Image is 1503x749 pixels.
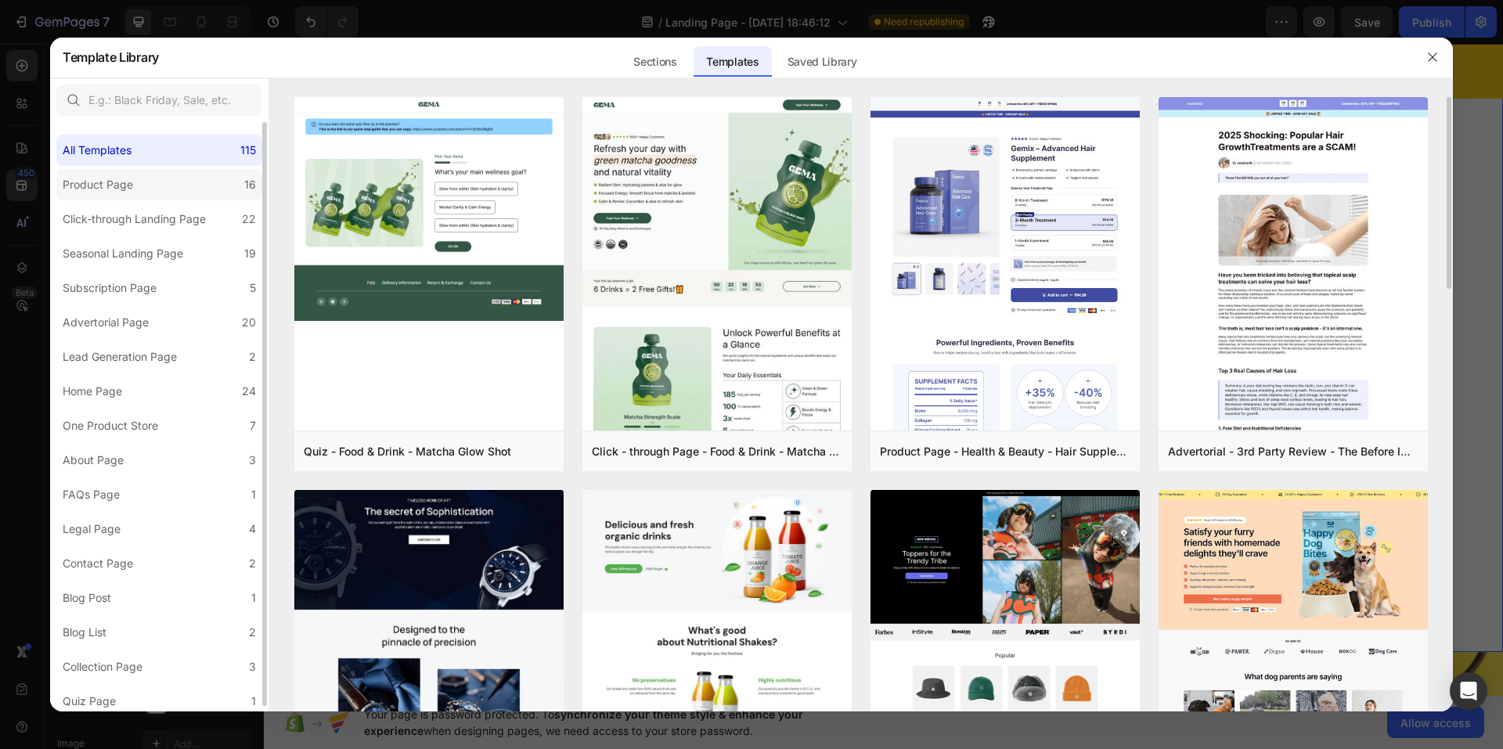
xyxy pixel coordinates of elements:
button: GRAB THE DEAL [441,475,798,522]
div: 115 [240,141,256,160]
p: Additional Features [724,138,969,163]
div: Saved Library [775,46,870,77]
div: 19 [244,244,256,263]
p: mins [272,29,298,52]
div: Quiz Page [63,692,116,711]
div: 15 [680,401,708,426]
p: in accordance with European standards. [724,56,989,78]
div: Sections [621,46,689,77]
img: quiz-1.png [294,97,564,321]
div: 22 [242,210,256,229]
div: Click - through Page - Food & Drink - Matcha Glow Shot [592,442,842,461]
div: FAQs Page [63,485,120,504]
p: days [163,29,189,52]
div: 35 [272,8,298,33]
div: 16 [324,8,350,33]
div: Click-through Landing Page [63,210,206,229]
div: 20 [242,313,256,332]
div: Quiz - Food & Drink - Matcha Glow Shot [304,442,511,461]
p: calendar and thermometer. [724,194,969,217]
div: 24 [242,382,256,401]
div: Collection Page [63,657,142,676]
div: Legal Page [63,520,121,538]
div: 7 [250,416,256,435]
div: 3 [249,451,256,470]
div: Home Page [63,382,122,401]
p: secs [324,29,350,52]
input: E.g.: Black Friday, Sale, etc. [56,85,262,116]
img: Alt Image [562,290,612,340]
div: Open Intercom Messenger [1450,672,1487,710]
div: Lead Generation Page [63,347,177,366]
p: and at no extra cost. [638,333,903,355]
div: Product Page [63,175,133,194]
div: Blog List [63,623,106,642]
div: One Product Store [63,416,158,435]
div: Contact Page [63,554,133,573]
p: Up to 50% Off Back to School Collection - Don't miss out! [481,15,1088,40]
p: hours [214,29,246,52]
p: One to one replacement warranty for two years, [638,310,903,333]
div: 2 [249,623,256,642]
p: More than just a lamp - it’s your alarm clock, [724,171,969,194]
div: Advertorial - 3rd Party Review - The Before Image - Hair Supplement [1168,442,1418,461]
p: Secs [680,422,708,445]
div: 1 [251,589,256,607]
div: All Templates [63,141,132,160]
p: Guaranteed safe checkout [548,530,705,544]
div: About Page [63,451,124,470]
img: Alt Image [648,152,698,202]
div: Seasonal Landing Page [63,244,183,263]
p: Mins [629,422,655,445]
div: Subscription Page [63,279,157,297]
div: 00 [531,401,559,426]
div: 3 [249,657,256,676]
div: 16 [244,175,256,194]
p: Extended Warranty [638,276,903,301]
div: 15 [214,8,246,33]
div: 5 [250,279,256,297]
h2: Template Library [63,37,159,77]
div: Advertorial Page [63,313,149,332]
div: 1 [251,485,256,504]
div: Blog Post [63,589,111,607]
div: 2 [249,347,256,366]
div: Templates [694,46,771,77]
div: 15 [585,401,604,426]
div: 4 [249,520,256,538]
div: 00 [163,8,189,33]
div: 2 [249,554,256,573]
div: Product Page - Health & Beauty - Hair Supplement [880,442,1130,461]
p: Days [531,422,559,445]
p: Hrs [585,422,604,445]
div: 1 [251,692,256,711]
div: 35 [629,401,655,426]
div: GRAB THE DEAL [542,484,697,513]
